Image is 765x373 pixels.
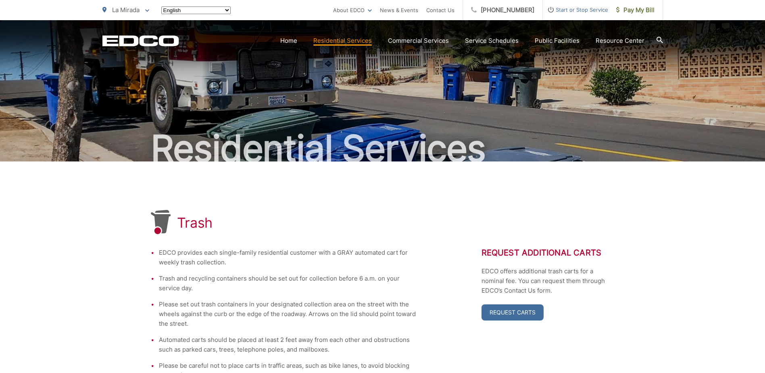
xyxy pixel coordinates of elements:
[333,5,372,15] a: About EDCO
[535,36,579,46] a: Public Facilities
[482,304,544,321] a: Request Carts
[280,36,297,46] a: Home
[313,36,372,46] a: Residential Services
[388,36,449,46] a: Commercial Services
[112,6,140,14] span: La Mirada
[177,215,213,231] h1: Trash
[159,248,417,267] li: EDCO provides each single-family residential customer with a GRAY automated cart for weekly trash...
[465,36,519,46] a: Service Schedules
[159,335,417,354] li: Automated carts should be placed at least 2 feet away from each other and obstructions such as pa...
[482,266,615,295] p: EDCO offers additional trash carts for a nominal fee. You can request them through EDCO’s Contact...
[102,128,663,169] h2: Residential Services
[616,5,655,15] span: Pay My Bill
[596,36,644,46] a: Resource Center
[482,248,615,258] h2: Request Additional Carts
[426,5,454,15] a: Contact Us
[102,35,179,46] a: EDCD logo. Return to the homepage.
[159,274,417,293] li: Trash and recycling containers should be set out for collection before 6 a.m. on your service day.
[161,6,231,14] select: Select a language
[380,5,418,15] a: News & Events
[159,300,417,329] li: Please set out trash containers in your designated collection area on the street with the wheels ...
